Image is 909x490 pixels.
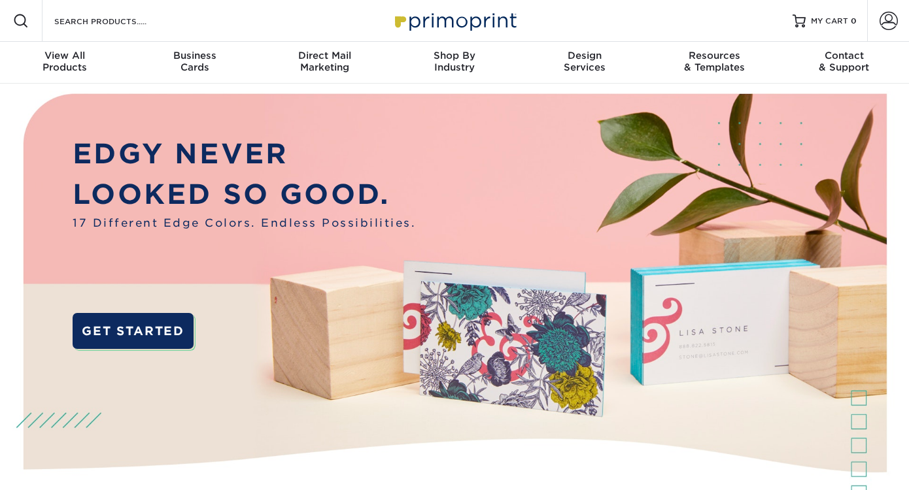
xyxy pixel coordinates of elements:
[130,50,260,61] span: Business
[73,174,416,215] p: LOOKED SO GOOD.
[260,50,390,61] span: Direct Mail
[779,50,909,61] span: Contact
[130,50,260,73] div: Cards
[390,50,520,61] span: Shop By
[390,50,520,73] div: Industry
[73,215,416,231] span: 17 Different Edge Colors. Endless Possibilities.
[519,50,649,73] div: Services
[519,42,649,84] a: DesignServices
[260,50,390,73] div: Marketing
[389,7,520,35] img: Primoprint
[649,50,780,61] span: Resources
[811,16,848,27] span: MY CART
[649,42,780,84] a: Resources& Templates
[73,313,194,349] a: GET STARTED
[53,13,180,29] input: SEARCH PRODUCTS.....
[73,133,416,174] p: EDGY NEVER
[779,50,909,73] div: & Support
[519,50,649,61] span: Design
[649,50,780,73] div: & Templates
[779,42,909,84] a: Contact& Support
[260,42,390,84] a: Direct MailMarketing
[851,16,857,25] span: 0
[390,42,520,84] a: Shop ByIndustry
[130,42,260,84] a: BusinessCards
